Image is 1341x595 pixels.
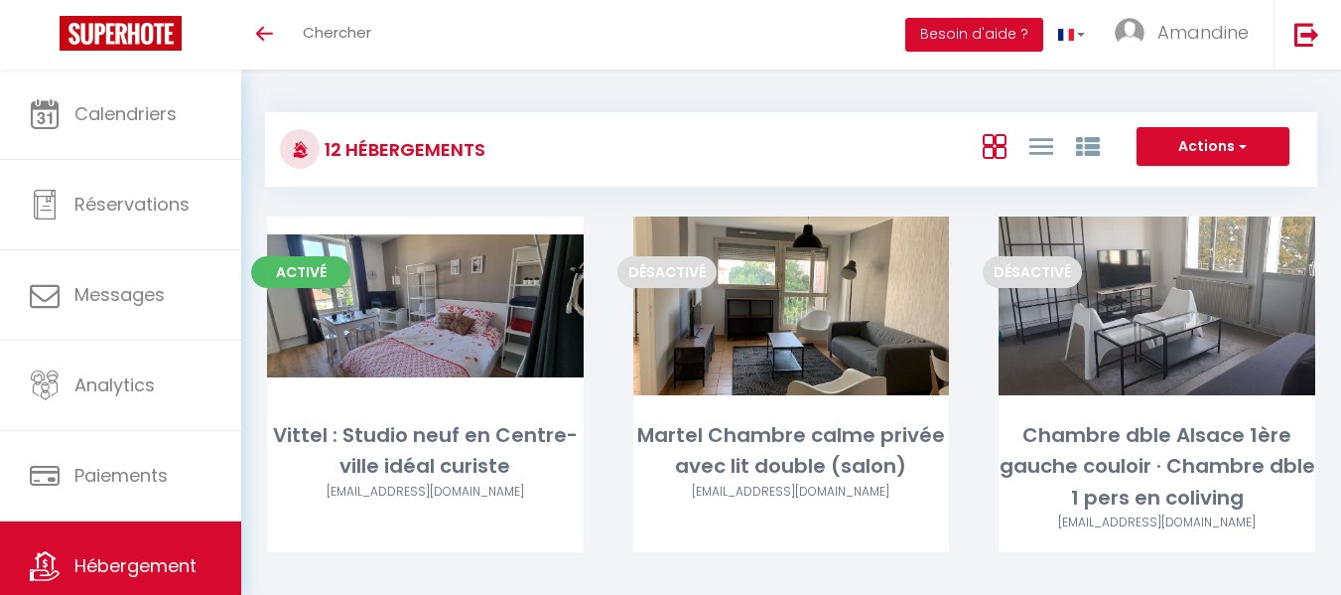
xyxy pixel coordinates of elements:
[1157,20,1249,45] span: Amandine
[60,16,182,51] img: Super Booking
[1294,22,1319,47] img: logout
[905,18,1043,52] button: Besoin d'aide ?
[267,420,584,483] div: Vittel : Studio neuf en Centre-ville idéal curiste
[983,256,1082,288] span: Désactivé
[1115,18,1144,48] img: ...
[999,420,1315,514] div: Chambre dble Alsace 1ère gauche couloir · Chambre dble 1 pers en coliving
[74,553,197,578] span: Hébergement
[74,463,168,488] span: Paiements
[633,483,950,502] div: Airbnb
[74,282,165,307] span: Messages
[999,514,1315,532] div: Airbnb
[267,483,584,502] div: Airbnb
[251,256,350,288] span: Activé
[983,129,1006,162] a: Vue en Box
[74,101,177,126] span: Calendriers
[74,192,190,217] span: Réservations
[633,420,950,483] div: Martel Chambre calme privée avec lit double (salon)
[1076,129,1100,162] a: Vue par Groupe
[320,127,485,172] h3: 12 Hébergements
[617,256,717,288] span: Désactivé
[303,22,371,43] span: Chercher
[1029,129,1053,162] a: Vue en Liste
[1137,127,1289,167] button: Actions
[74,372,155,397] span: Analytics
